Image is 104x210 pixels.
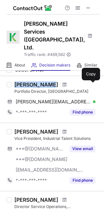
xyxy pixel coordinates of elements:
div: [PERSON_NAME] [14,81,58,88]
span: About [14,63,25,68]
button: Reveal Button [70,109,95,116]
div: Vice President, Industrial Talent Solutions [14,136,100,142]
span: [PERSON_NAME][EMAIL_ADDRESS][PERSON_NAME][DOMAIN_NAME] [16,99,91,105]
button: Reveal Button [70,145,95,152]
img: 10f5ace4ed990d1ca7a0891a09c75d0d [7,31,20,44]
img: ContactOut v5.3.10 [13,4,52,12]
span: ***@[DOMAIN_NAME] [16,156,67,162]
span: ***@[DOMAIN_NAME] [16,146,66,152]
span: Traffic rank: # 469,582 [24,52,65,57]
h1: [PERSON_NAME] Services ([GEOGRAPHIC_DATA]), Ltd. [24,20,83,51]
div: [PERSON_NAME] [14,128,58,135]
div: Director Service Operations, [GEOGRAPHIC_DATA] [14,204,100,210]
div: Portfolio Director, [GEOGRAPHIC_DATA] [14,89,100,94]
span: [EMAIL_ADDRESS][DOMAIN_NAME] [16,167,84,173]
div: [PERSON_NAME] [14,197,58,203]
span: Similar [84,63,97,68]
span: Decision makers [39,63,70,68]
button: Reveal Button [70,177,95,184]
